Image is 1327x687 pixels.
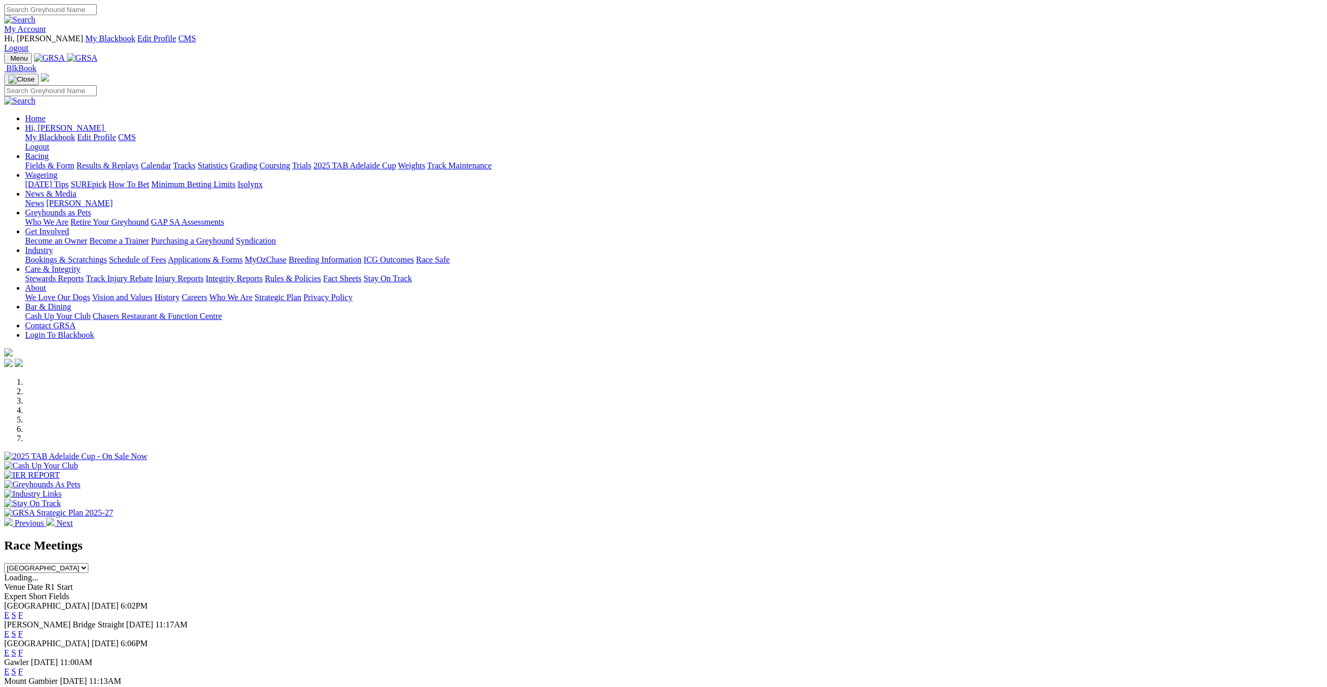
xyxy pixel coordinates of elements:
a: Minimum Betting Limits [151,180,235,189]
a: E [4,648,9,657]
a: Fact Sheets [323,274,361,283]
a: Coursing [259,161,290,170]
a: Login To Blackbook [25,330,94,339]
div: Racing [25,161,1323,170]
a: How To Bet [109,180,150,189]
div: News & Media [25,199,1323,208]
a: Weights [398,161,425,170]
a: S [12,667,16,676]
a: S [12,611,16,620]
span: Fields [49,592,69,601]
a: Wagering [25,170,58,179]
a: Cash Up Your Club [25,312,90,320]
span: [DATE] [60,677,87,685]
span: Next [56,519,73,528]
a: Bookings & Scratchings [25,255,107,264]
img: IER REPORT [4,471,60,480]
div: Wagering [25,180,1323,189]
a: E [4,611,9,620]
div: My Account [4,34,1323,53]
a: Integrity Reports [206,274,263,283]
img: facebook.svg [4,359,13,367]
a: Stay On Track [364,274,412,283]
a: F [18,648,23,657]
a: My Blackbook [85,34,135,43]
a: Greyhounds as Pets [25,208,91,217]
img: 2025 TAB Adelaide Cup - On Sale Now [4,452,148,461]
img: GRSA [34,53,65,63]
a: Isolynx [237,180,263,189]
span: [GEOGRAPHIC_DATA] [4,639,89,648]
span: Expert [4,592,27,601]
a: Careers [182,293,207,302]
span: Date [27,582,43,591]
a: E [4,667,9,676]
div: Care & Integrity [25,274,1323,283]
a: Who We Are [209,293,253,302]
a: Previous [4,519,46,528]
a: Fields & Form [25,161,74,170]
a: About [25,283,46,292]
button: Toggle navigation [4,53,32,64]
a: Become a Trainer [89,236,149,245]
a: Industry [25,246,53,255]
a: Statistics [198,161,228,170]
img: GRSA Strategic Plan 2025-27 [4,508,113,518]
a: Results & Replays [76,161,139,170]
a: My Account [4,25,46,33]
a: Bar & Dining [25,302,71,311]
a: Applications & Forms [168,255,243,264]
a: Logout [25,142,49,151]
a: S [12,629,16,638]
a: Retire Your Greyhound [71,217,149,226]
div: Get Involved [25,236,1323,246]
img: Industry Links [4,489,62,499]
a: Home [25,114,46,123]
span: [PERSON_NAME] Bridge Straight [4,620,124,629]
a: Schedule of Fees [109,255,166,264]
a: Next [46,519,73,528]
div: Greyhounds as Pets [25,217,1323,227]
a: Hi, [PERSON_NAME] [25,123,106,132]
a: BlkBook [4,64,37,73]
h2: Race Meetings [4,539,1323,553]
a: CMS [118,133,136,142]
span: Mount Gambier [4,677,58,685]
a: News & Media [25,189,76,198]
img: chevron-right-pager-white.svg [46,518,54,526]
a: MyOzChase [245,255,287,264]
span: Menu [10,54,28,62]
img: Cash Up Your Club [4,461,78,471]
span: Hi, [PERSON_NAME] [25,123,104,132]
span: [DATE] [92,601,119,610]
a: SUREpick [71,180,106,189]
a: Race Safe [416,255,449,264]
a: [DATE] Tips [25,180,69,189]
a: Trials [292,161,311,170]
a: Edit Profile [138,34,176,43]
img: Search [4,96,36,106]
span: [GEOGRAPHIC_DATA] [4,601,89,610]
input: Search [4,85,97,96]
img: Greyhounds As Pets [4,480,81,489]
a: News [25,199,44,208]
a: Purchasing a Greyhound [151,236,234,245]
span: [DATE] [92,639,119,648]
img: chevron-left-pager-white.svg [4,518,13,526]
img: twitter.svg [15,359,23,367]
span: Venue [4,582,25,591]
div: Hi, [PERSON_NAME] [25,133,1323,152]
a: Contact GRSA [25,321,75,330]
div: Bar & Dining [25,312,1323,321]
a: Tracks [173,161,196,170]
img: Stay On Track [4,499,61,508]
img: Close [8,75,35,84]
a: S [12,648,16,657]
a: History [154,293,179,302]
a: 2025 TAB Adelaide Cup [313,161,396,170]
a: Grading [230,161,257,170]
span: 6:06PM [121,639,148,648]
span: 11:17AM [155,620,188,629]
a: Logout [4,43,28,52]
span: R1 Start [45,582,73,591]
